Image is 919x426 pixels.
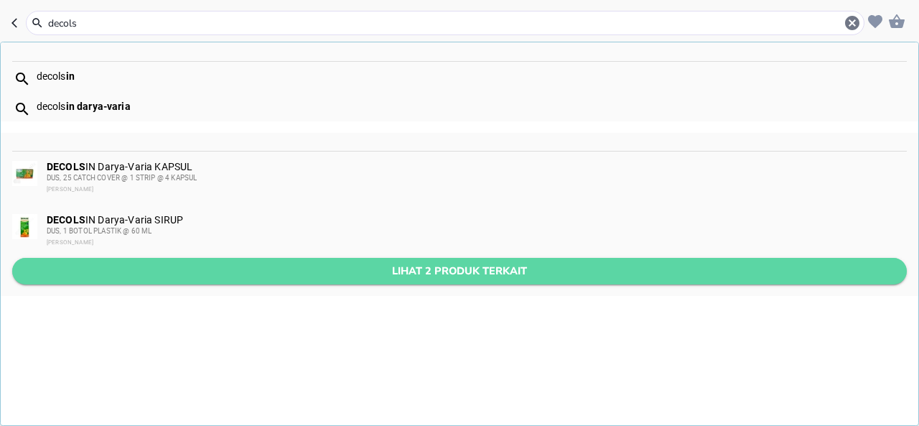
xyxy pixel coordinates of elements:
b: DECOLS [47,161,85,172]
span: [PERSON_NAME] [47,186,93,193]
div: IN Darya-Varia SIRUP [47,214,905,249]
span: [PERSON_NAME] [47,239,93,246]
input: Cari 4000+ produk di sini [47,16,844,31]
div: decols [37,70,906,82]
div: decols [37,101,906,112]
button: Lihat 2 produk terkait [12,258,907,284]
span: DUS, 1 BOTOL PLASTIK @ 60 ML [47,227,151,235]
div: IN Darya-Varia KAPSUL [47,161,905,195]
b: DECOLS [47,214,85,226]
span: DUS, 25 CATCH COVER @ 1 STRIP @ 4 KAPSUL [47,174,197,182]
b: in [66,70,75,82]
b: in darya-varia [66,101,131,112]
span: Lihat 2 produk terkait [24,262,895,280]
